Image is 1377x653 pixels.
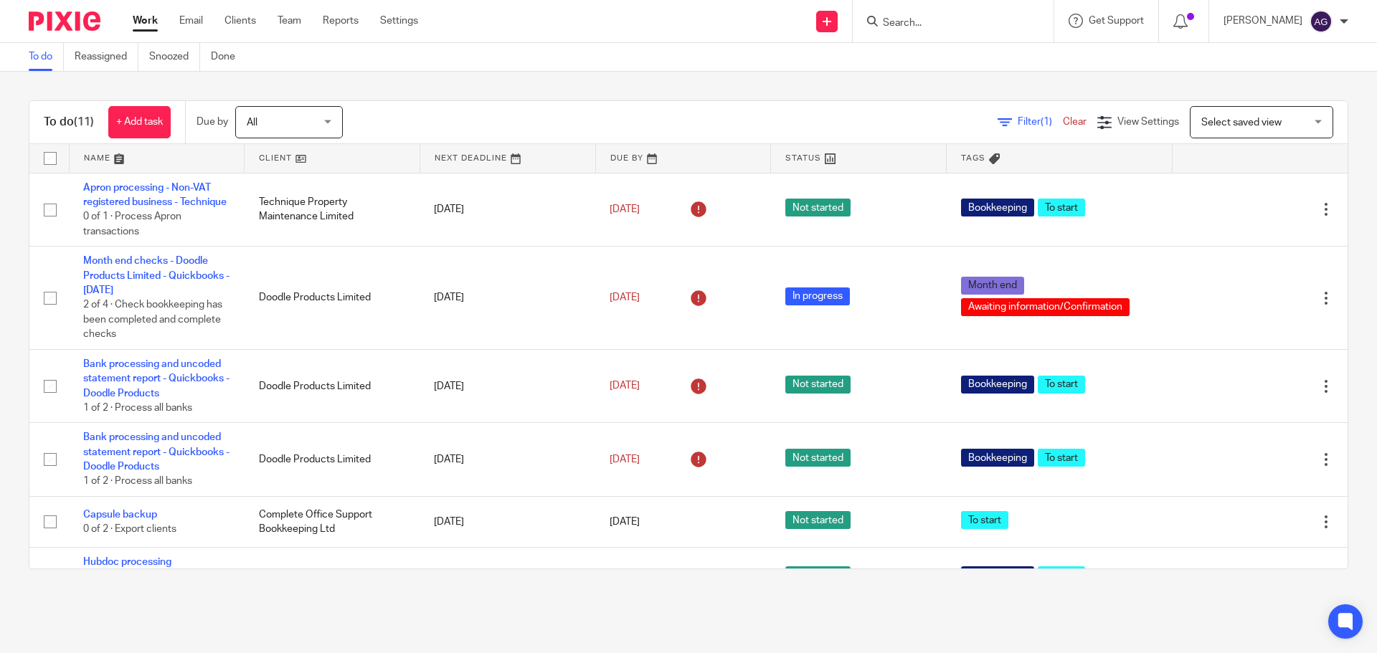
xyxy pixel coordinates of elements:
[149,43,200,71] a: Snoozed
[1063,117,1087,127] a: Clear
[75,43,138,71] a: Reassigned
[961,277,1024,295] span: Month end
[29,11,100,31] img: Pixie
[83,524,176,534] span: 0 of 2 · Export clients
[1224,14,1302,28] p: [PERSON_NAME]
[83,300,222,339] span: 2 of 4 · Check bookkeeping has been completed and complete checks
[83,477,192,487] span: 1 of 2 · Process all banks
[420,173,595,247] td: [DATE]
[1201,118,1282,128] span: Select saved view
[83,432,229,472] a: Bank processing and uncoded statement report - Quickbooks - Doodle Products
[83,510,157,520] a: Capsule backup
[1038,566,1085,584] span: To start
[380,14,418,28] a: Settings
[961,449,1034,467] span: Bookkeeping
[133,14,158,28] a: Work
[961,154,985,162] span: Tags
[83,256,229,295] a: Month end checks - Doodle Products Limited - Quickbooks - [DATE]
[245,247,420,350] td: Doodle Products Limited
[961,511,1008,529] span: To start
[245,423,420,497] td: Doodle Products Limited
[245,548,420,606] td: PGS Services
[961,199,1034,216] span: Bookkeeping
[179,14,203,28] a: Email
[610,517,640,527] span: [DATE]
[1117,117,1179,127] span: View Settings
[420,423,595,497] td: [DATE]
[785,199,851,216] span: Not started
[881,17,1011,30] input: Search
[785,376,851,394] span: Not started
[610,292,640,302] span: [DATE]
[44,115,94,130] h1: To do
[83,211,181,237] span: 0 of 1 · Process Apron transactions
[245,173,420,247] td: Technique Property Maintenance Limited
[245,496,420,547] td: Complete Office Support Bookkeeping Ltd
[83,557,171,567] a: Hubdoc processing
[1018,117,1063,127] span: Filter
[1041,117,1052,127] span: (1)
[1038,449,1085,467] span: To start
[83,403,192,413] span: 1 of 2 · Process all banks
[83,183,227,207] a: Apron processing - Non-VAT registered business - Technique
[961,566,1034,584] span: Bookkeeping
[420,247,595,350] td: [DATE]
[211,43,246,71] a: Done
[1310,10,1333,33] img: svg%3E
[785,566,851,584] span: Not started
[610,454,640,464] span: [DATE]
[83,359,229,399] a: Bank processing and uncoded statement report - Quickbooks - Doodle Products
[29,43,64,71] a: To do
[1038,376,1085,394] span: To start
[961,376,1034,394] span: Bookkeeping
[108,106,171,138] a: + Add task
[197,115,228,129] p: Due by
[610,204,640,214] span: [DATE]
[610,381,640,391] span: [DATE]
[420,496,595,547] td: [DATE]
[323,14,359,28] a: Reports
[785,449,851,467] span: Not started
[74,116,94,128] span: (11)
[245,349,420,423] td: Doodle Products Limited
[224,14,256,28] a: Clients
[420,349,595,423] td: [DATE]
[420,548,595,606] td: [DATE]
[961,298,1130,316] span: Awaiting information/Confirmation
[1038,199,1085,216] span: To start
[1089,16,1144,26] span: Get Support
[278,14,301,28] a: Team
[247,118,257,128] span: All
[785,511,851,529] span: Not started
[785,287,850,305] span: In progress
